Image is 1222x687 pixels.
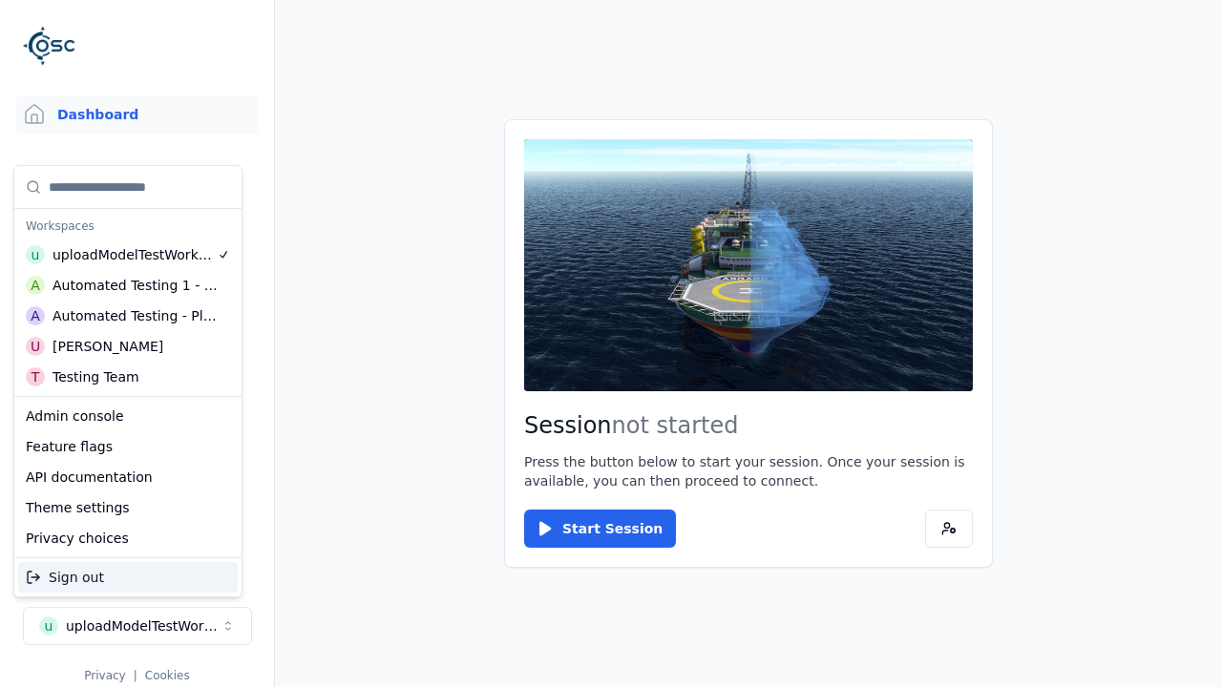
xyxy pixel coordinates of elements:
div: Privacy choices [18,523,238,553]
div: Sign out [18,562,238,593]
div: Suggestions [14,558,242,596]
div: Theme settings [18,492,238,523]
div: Suggestions [14,166,242,396]
div: Automated Testing - Playwright [53,306,218,325]
div: U [26,337,45,356]
div: Workspaces [18,213,238,239]
div: [PERSON_NAME] [53,337,163,356]
div: API documentation [18,462,238,492]
div: u [26,245,45,264]
div: A [26,276,45,295]
div: Feature flags [18,431,238,462]
div: Admin console [18,401,238,431]
div: Testing Team [53,367,139,386]
div: Suggestions [14,397,242,557]
div: Automated Testing 1 - Playwright [53,276,219,295]
div: A [26,306,45,325]
div: uploadModelTestWorkspace [53,245,217,264]
div: T [26,367,45,386]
